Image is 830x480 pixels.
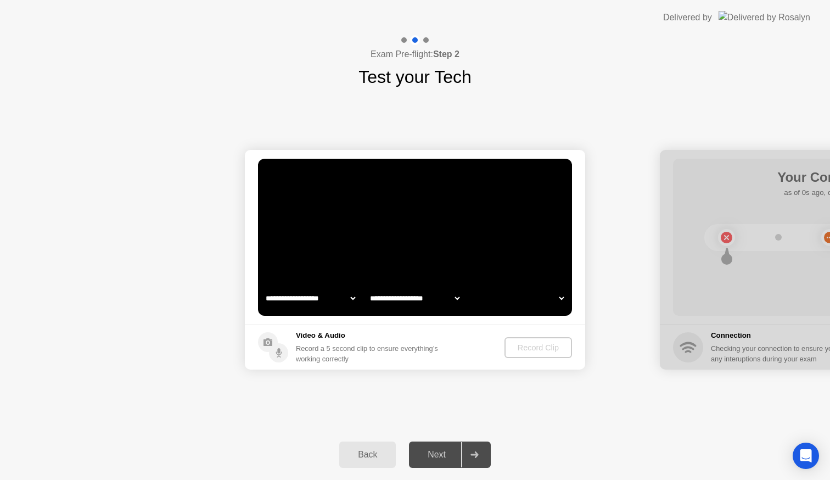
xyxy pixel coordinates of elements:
button: Record Clip [504,337,572,358]
div: Open Intercom Messenger [793,443,819,469]
h4: Exam Pre-flight: [371,48,459,61]
select: Available cameras [263,287,357,309]
div: Record Clip [509,343,568,352]
h5: Video & Audio [296,330,442,341]
div: Delivered by [663,11,712,24]
div: Next [412,450,461,460]
select: Available microphones [472,287,566,309]
div: Back [343,450,392,460]
img: Delivered by Rosalyn [719,11,810,24]
b: Step 2 [433,49,459,59]
select: Available speakers [368,287,462,309]
button: Back [339,442,396,468]
button: Next [409,442,491,468]
div: Record a 5 second clip to ensure everything’s working correctly [296,343,442,364]
h1: Test your Tech [358,64,472,90]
